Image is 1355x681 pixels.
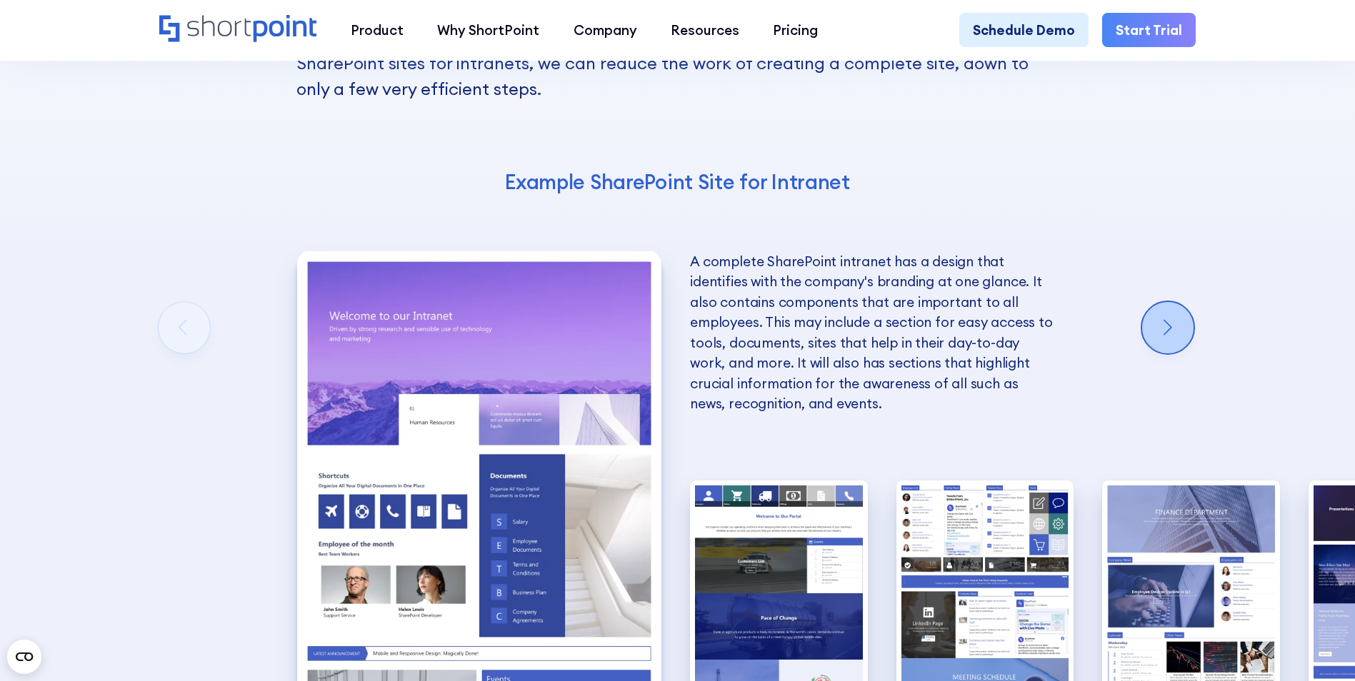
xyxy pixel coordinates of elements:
[437,20,539,40] div: Why ShortPoint
[7,640,41,674] button: Open CMP widget
[159,15,317,44] a: Home
[756,13,835,46] a: Pricing
[556,13,654,46] a: Company
[351,20,404,40] div: Product
[1142,302,1194,353] div: Next slide
[773,20,818,40] div: Pricing
[296,169,1059,196] h4: Example SharePoint Site for Intranet
[1102,13,1196,46] a: Start Trial
[1284,612,1355,681] iframe: Chat Widget
[959,13,1089,46] a: Schedule Demo
[654,13,756,46] a: Resources
[1284,612,1355,681] div: Widget de chat
[421,13,556,46] a: Why ShortPoint
[690,251,1054,414] p: A complete SharePoint intranet has a design that identifies with the company's branding at one gl...
[671,20,739,40] div: Resources
[334,13,420,46] a: Product
[574,20,637,40] div: Company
